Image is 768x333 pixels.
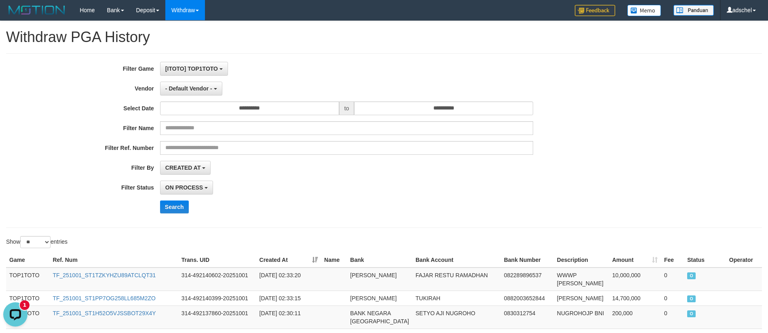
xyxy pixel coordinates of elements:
[3,3,27,27] button: Open LiveChat chat widget
[501,253,554,268] th: Bank Number
[6,291,49,306] td: TOP1TOTO
[53,272,156,278] a: TF_251001_ST1TZKYHZU89ATCLQT31
[412,291,501,306] td: TUKIRAH
[501,268,554,291] td: 082289896537
[178,306,256,329] td: 314-492137860-20251001
[165,85,212,92] span: - Default Vendor -
[347,253,412,268] th: Bank
[412,268,501,291] td: FAJAR RESTU RAMADHAN
[53,295,156,301] a: TF_251001_ST1PP7OG258LL685M2ZO
[554,253,609,268] th: Description
[6,236,68,248] label: Show entries
[687,295,696,302] span: ON PROCESS
[178,268,256,291] td: 314-492140602-20251001
[160,82,222,95] button: - Default Vendor -
[554,306,609,329] td: NUGROHOJP BNI
[178,291,256,306] td: 314-492140399-20251001
[661,291,684,306] td: 0
[256,253,321,268] th: Created At: activate to sort column ascending
[347,268,412,291] td: [PERSON_NAME]
[339,101,354,115] span: to
[20,1,30,11] div: New messages notification
[554,291,609,306] td: [PERSON_NAME]
[160,161,211,175] button: CREATED AT
[256,291,321,306] td: [DATE] 02:33:15
[554,268,609,291] td: WWWP [PERSON_NAME]
[165,65,218,72] span: [ITOTO] TOP1TOTO
[53,310,156,316] a: TF_251001_ST1H52O5VJSSBOT29X4Y
[501,291,554,306] td: 0882003652844
[178,253,256,268] th: Trans. UID
[160,181,213,194] button: ON PROCESS
[673,5,714,16] img: panduan.png
[661,268,684,291] td: 0
[661,306,684,329] td: 0
[256,306,321,329] td: [DATE] 02:30:11
[661,253,684,268] th: Fee
[6,253,49,268] th: Game
[49,253,178,268] th: Ref. Num
[501,306,554,329] td: 0830312754
[20,236,51,248] select: Showentries
[256,268,321,291] td: [DATE] 02:33:20
[160,200,189,213] button: Search
[347,306,412,329] td: BANK NEGARA [GEOGRAPHIC_DATA]
[347,291,412,306] td: [PERSON_NAME]
[321,253,347,268] th: Name
[687,310,696,317] span: ON PROCESS
[412,253,501,268] th: Bank Account
[627,5,661,16] img: Button%20Memo.svg
[165,184,203,191] span: ON PROCESS
[609,291,661,306] td: 14,700,000
[6,29,762,45] h1: Withdraw PGA History
[412,306,501,329] td: SETYO AJI NUGROHO
[6,268,49,291] td: TOP1TOTO
[684,253,726,268] th: Status
[575,5,615,16] img: Feedback.jpg
[726,253,762,268] th: Operator
[609,268,661,291] td: 10,000,000
[609,306,661,329] td: 200,000
[609,253,661,268] th: Amount: activate to sort column ascending
[160,62,228,76] button: [ITOTO] TOP1TOTO
[6,4,68,16] img: MOTION_logo.png
[687,272,696,279] span: ON PROCESS
[165,164,201,171] span: CREATED AT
